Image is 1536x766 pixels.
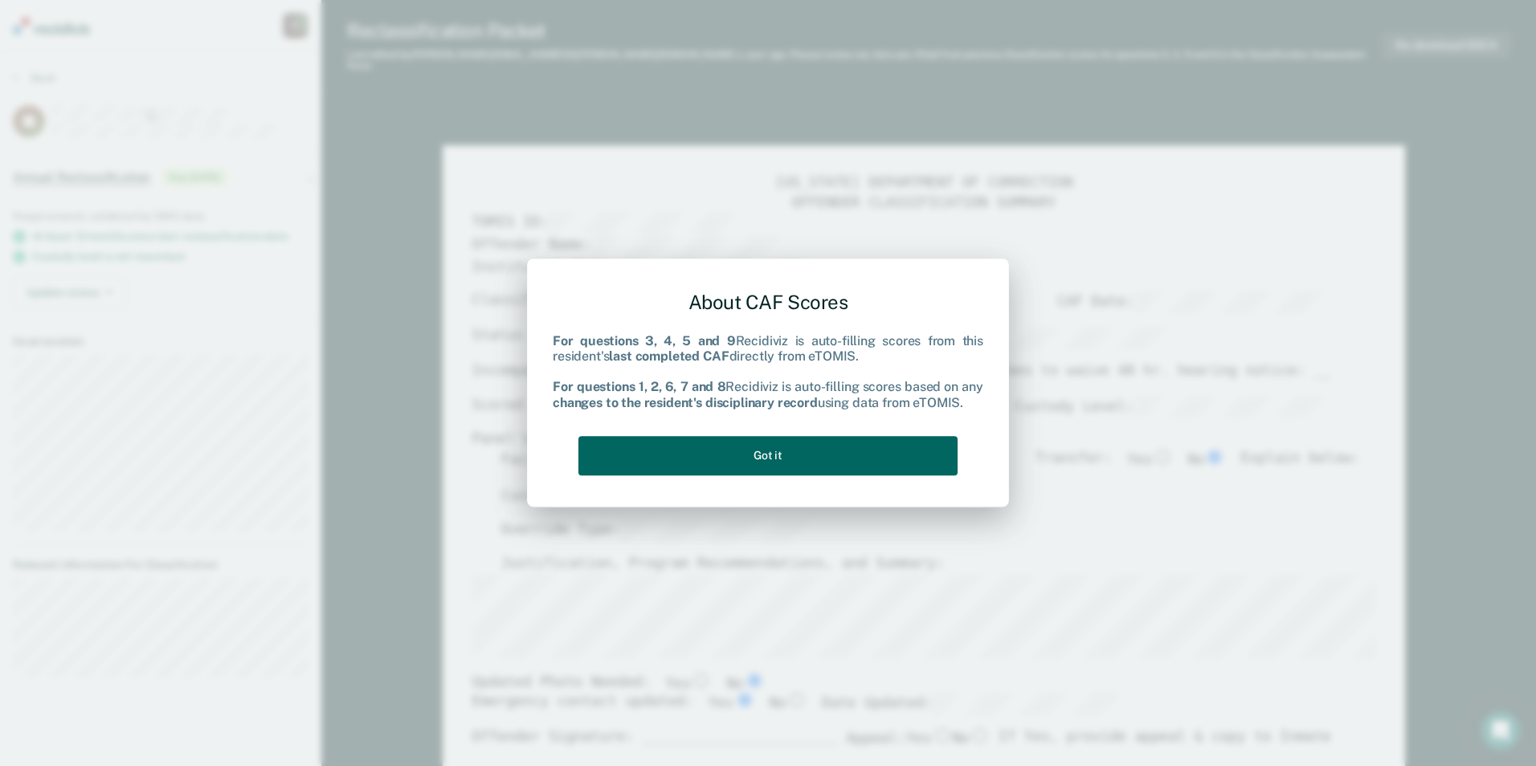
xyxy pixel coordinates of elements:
[609,348,729,364] b: last completed CAF
[553,333,736,348] b: For questions 3, 4, 5 and 9
[578,436,958,475] button: Got it
[553,395,818,410] b: changes to the resident's disciplinary record
[553,380,725,395] b: For questions 1, 2, 6, 7 and 8
[553,333,983,410] div: Recidiviz is auto-filling scores from this resident's directly from eTOMIS. Recidiviz is auto-fil...
[553,278,983,327] div: About CAF Scores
